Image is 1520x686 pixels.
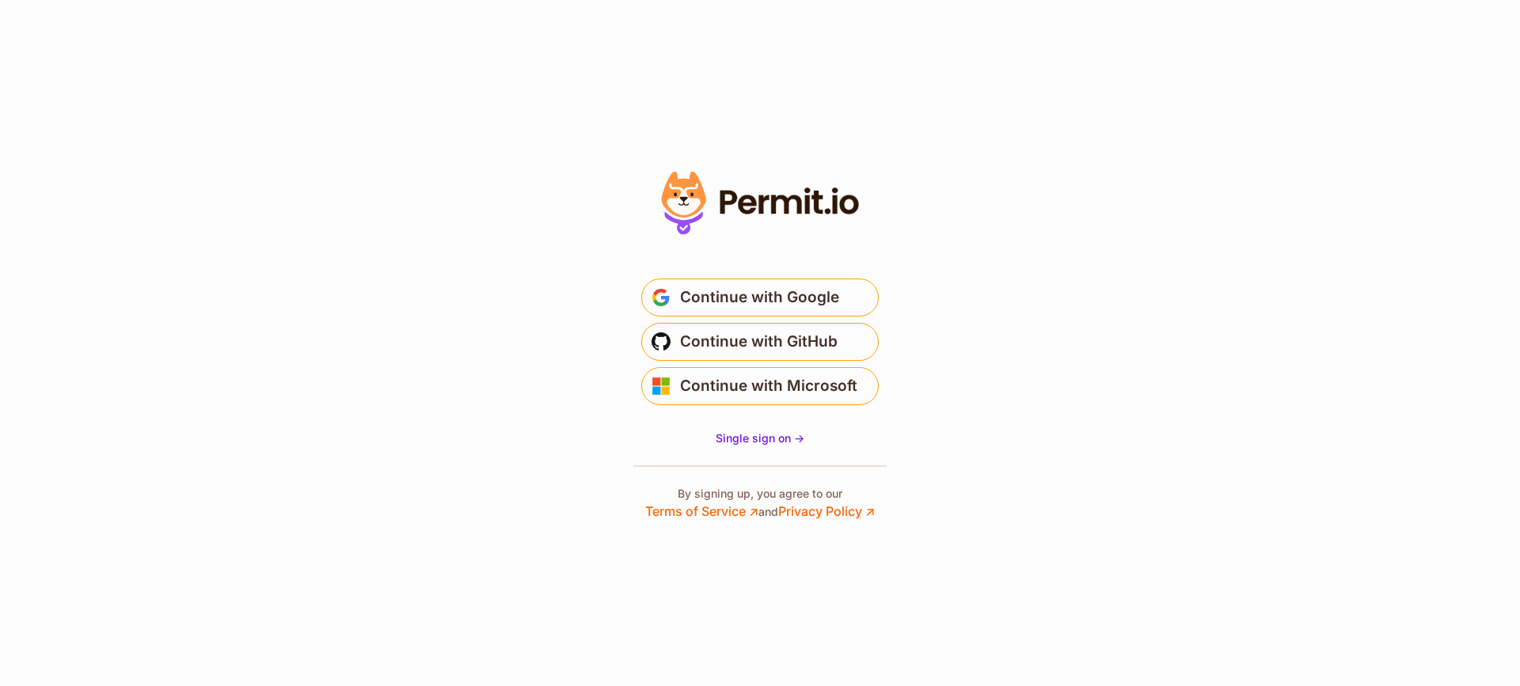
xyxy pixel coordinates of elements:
button: Continue with Microsoft [641,367,879,405]
a: Single sign on -> [716,430,804,446]
span: Continue with GitHub [680,329,838,354]
a: Terms of Service ↗ [645,503,758,519]
span: Single sign on -> [716,431,804,445]
button: Continue with Google [641,279,879,316]
a: Privacy Policy ↗ [778,503,875,519]
span: Continue with Microsoft [680,373,857,399]
span: Continue with Google [680,285,839,310]
button: Continue with GitHub [641,323,879,361]
p: By signing up, you agree to our and [645,486,875,521]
